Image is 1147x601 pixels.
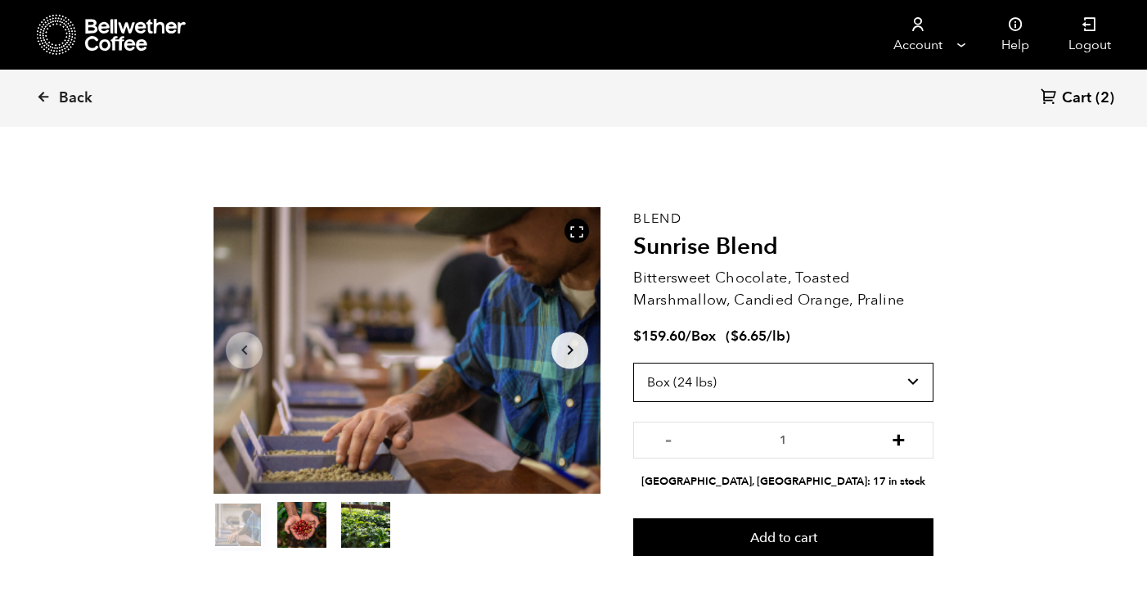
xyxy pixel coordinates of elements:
bdi: 6.65 [731,327,767,346]
span: $ [731,327,739,346]
span: Box [691,327,716,346]
a: Cart (2) [1041,88,1114,110]
li: [GEOGRAPHIC_DATA], [GEOGRAPHIC_DATA]: 17 in stock [633,474,933,490]
span: /lb [767,327,785,346]
span: Cart [1062,88,1091,108]
span: (2) [1095,88,1114,108]
span: Back [59,88,92,108]
button: + [888,430,909,446]
span: ( ) [726,327,790,346]
h2: Sunrise Blend [633,233,933,261]
button: Add to cart [633,518,933,556]
span: / [686,327,691,346]
p: Bittersweet Chocolate, Toasted Marshmallow, Candied Orange, Praline [633,267,933,311]
span: $ [633,327,641,346]
button: - [658,430,678,446]
bdi: 159.60 [633,327,686,346]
